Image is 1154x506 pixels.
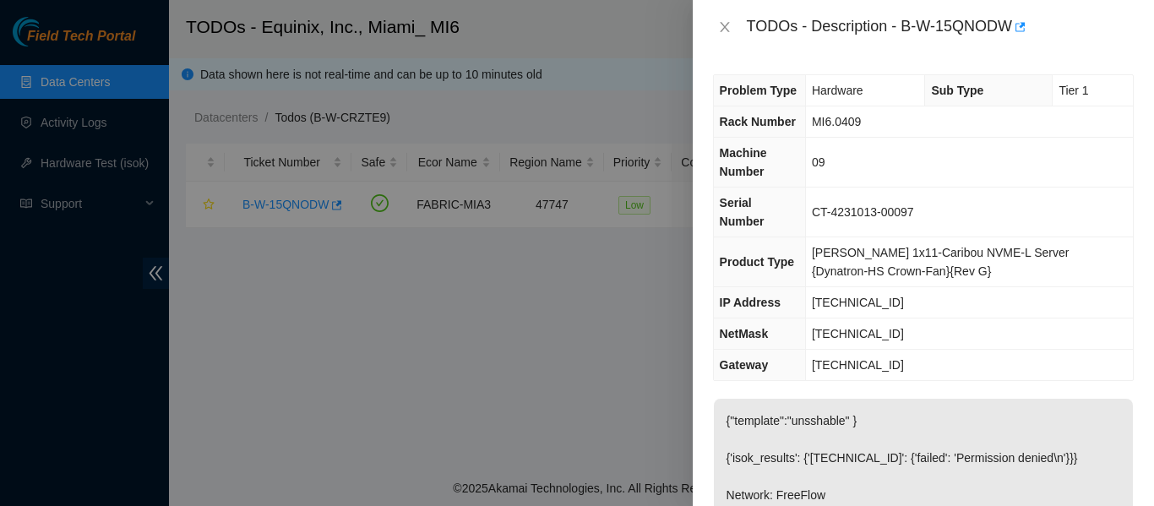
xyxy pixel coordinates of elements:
[812,246,1069,278] span: [PERSON_NAME] 1x11-Caribou NVME-L Server {Dynatron-HS Crown-Fan}{Rev G}
[720,196,765,228] span: Serial Number
[718,20,732,34] span: close
[812,155,825,169] span: 09
[812,327,904,340] span: [TECHNICAL_ID]
[720,358,769,372] span: Gateway
[812,205,914,219] span: CT-4231013-00097
[812,84,863,97] span: Hardware
[1059,84,1088,97] span: Tier 1
[931,84,983,97] span: Sub Type
[812,358,904,372] span: [TECHNICAL_ID]
[720,296,781,309] span: IP Address
[812,296,904,309] span: [TECHNICAL_ID]
[720,255,794,269] span: Product Type
[720,327,769,340] span: NetMask
[720,115,796,128] span: Rack Number
[812,115,861,128] span: MI6.0409
[720,146,767,178] span: Machine Number
[720,84,797,97] span: Problem Type
[747,14,1134,41] div: TODOs - Description - B-W-15QNODW
[713,19,737,35] button: Close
